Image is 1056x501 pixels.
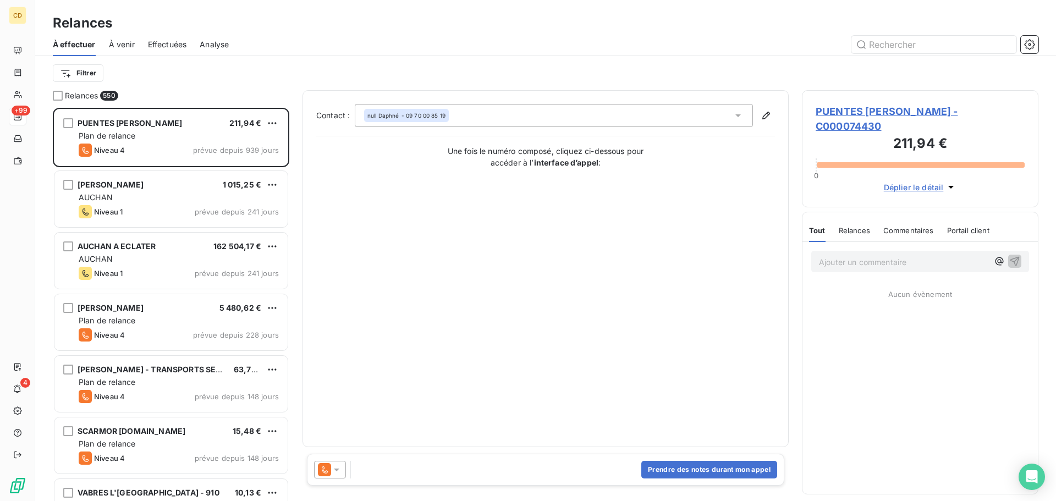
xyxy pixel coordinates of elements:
[235,488,261,497] span: 10,13 €
[78,241,156,251] span: AUCHAN A ECLATER
[94,269,123,278] span: Niveau 1
[193,331,279,339] span: prévue depuis 228 jours
[94,392,125,401] span: Niveau 4
[9,477,26,494] img: Logo LeanPay
[78,488,219,497] span: VABRES L'[GEOGRAPHIC_DATA] - 910
[20,378,30,388] span: 4
[100,91,118,101] span: 550
[79,377,135,387] span: Plan de relance
[888,290,952,299] span: Aucun évènement
[94,207,123,216] span: Niveau 1
[947,226,989,235] span: Portail client
[79,192,113,202] span: AUCHAN
[79,439,135,448] span: Plan de relance
[78,180,144,189] span: [PERSON_NAME]
[78,426,185,436] span: SCARMOR [DOMAIN_NAME]
[78,365,237,374] span: [PERSON_NAME] - TRANSPORTS SELLIER
[94,331,125,339] span: Niveau 4
[109,39,135,50] span: À venir
[79,316,135,325] span: Plan de relance
[219,303,262,312] span: 5 480,62 €
[534,158,599,167] strong: interface d’appel
[94,146,125,155] span: Niveau 4
[316,110,355,121] label: Contact :
[436,145,656,168] p: Une fois le numéro composé, cliquez ci-dessous pour accéder à l’ :
[881,181,960,194] button: Déplier le détail
[79,254,113,263] span: AUCHAN
[367,112,399,119] span: null Daphné
[816,104,1025,134] span: PUENTES [PERSON_NAME] - C000074430
[53,108,289,501] div: grid
[641,461,777,478] button: Prendre des notes durant mon appel
[78,303,144,312] span: [PERSON_NAME]
[9,108,26,125] a: +99
[94,454,125,463] span: Niveau 4
[1019,464,1045,490] div: Open Intercom Messenger
[809,226,826,235] span: Tout
[195,454,279,463] span: prévue depuis 148 jours
[53,39,96,50] span: À effectuer
[195,392,279,401] span: prévue depuis 148 jours
[229,118,261,128] span: 211,94 €
[851,36,1016,53] input: Rechercher
[65,90,98,101] span: Relances
[234,365,263,374] span: 63,72 €
[883,226,934,235] span: Commentaires
[367,112,446,119] div: - 09 70 00 85 19
[148,39,187,50] span: Effectuées
[884,181,944,193] span: Déplier le détail
[193,146,279,155] span: prévue depuis 939 jours
[233,426,261,436] span: 15,48 €
[12,106,30,115] span: +99
[814,171,818,180] span: 0
[816,134,1025,156] h3: 211,94 €
[53,64,103,82] button: Filtrer
[9,7,26,24] div: CD
[213,241,261,251] span: 162 504,17 €
[223,180,262,189] span: 1 015,25 €
[78,118,182,128] span: PUENTES [PERSON_NAME]
[839,226,870,235] span: Relances
[200,39,229,50] span: Analyse
[53,13,112,33] h3: Relances
[195,269,279,278] span: prévue depuis 241 jours
[195,207,279,216] span: prévue depuis 241 jours
[79,131,135,140] span: Plan de relance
